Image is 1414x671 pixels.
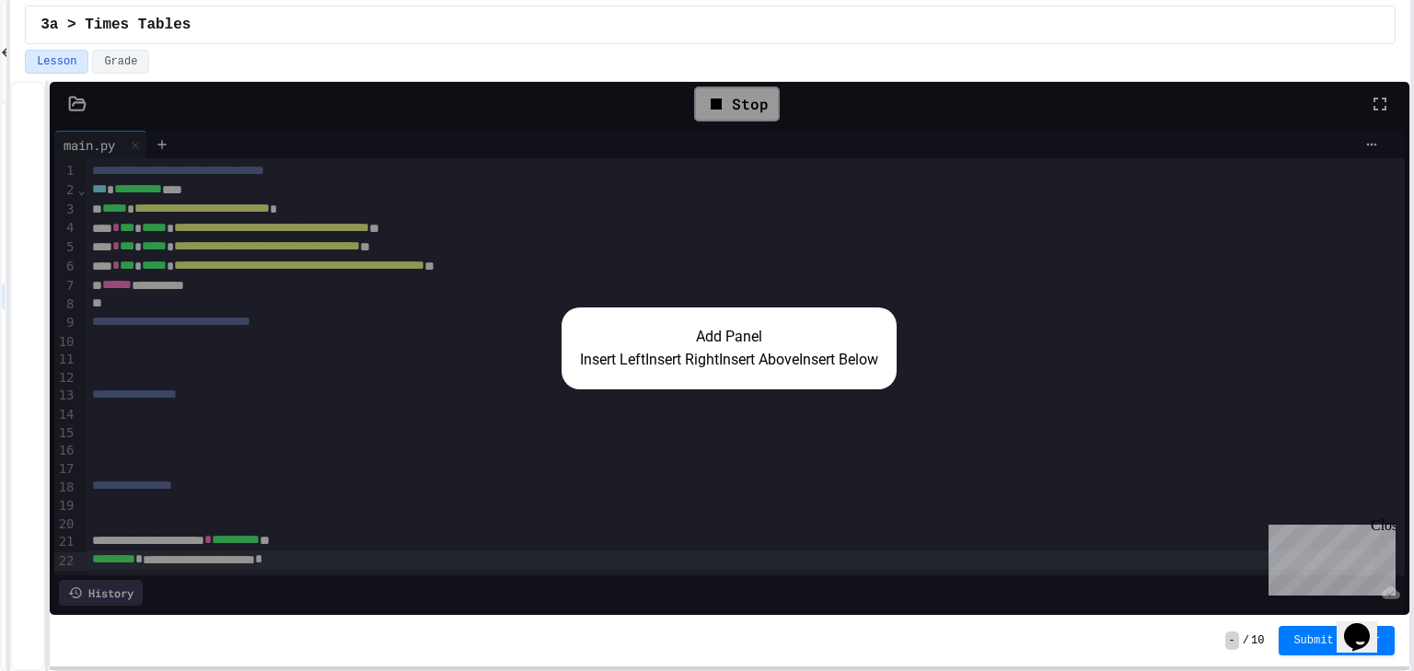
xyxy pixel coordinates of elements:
span: / [1243,633,1249,648]
iframe: chat widget [1261,517,1396,596]
span: - [1225,631,1239,650]
button: Insert Above [719,349,799,371]
iframe: chat widget [1337,597,1396,653]
span: 3a > Times Tables [41,14,191,36]
button: Insert Right [645,349,719,371]
span: 10 [1251,633,1264,648]
button: Insert Left [580,349,645,371]
span: Submit Answer [1293,633,1380,648]
button: Lesson [25,50,88,74]
button: Insert Below [799,349,878,371]
button: Grade [92,50,149,74]
button: Submit Answer [1279,626,1395,655]
div: Chat with us now!Close [7,7,127,117]
h2: Add Panel [580,326,878,348]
